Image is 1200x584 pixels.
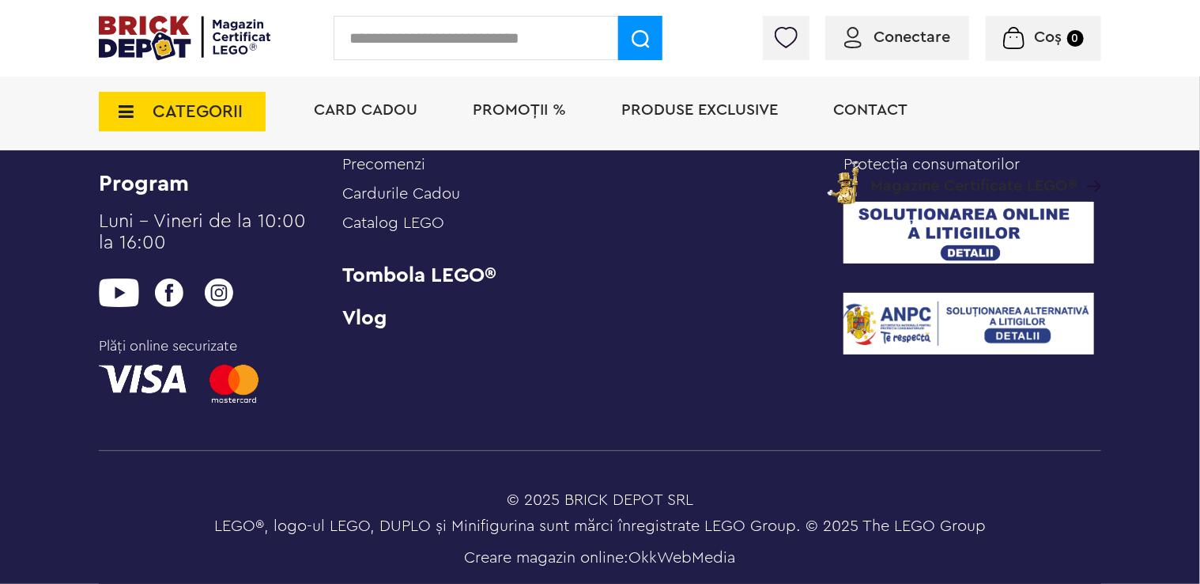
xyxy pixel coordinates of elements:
[843,202,1094,264] img: SOL
[314,102,417,118] a: Card Cadou
[342,265,593,286] a: Tombola LEGO®
[1077,157,1101,173] a: Magazine Certificate LEGO®
[629,550,736,566] a: OkkWebMedia
[149,279,189,307] img: facebook
[465,550,625,566] a: Creare magazin online
[833,102,908,118] a: Contact
[1035,29,1062,45] span: Coș
[1067,30,1084,47] small: 0
[844,29,950,45] a: Conectare
[153,103,243,120] span: CATEGORII
[874,29,950,45] span: Conectare
[342,310,593,326] a: Vlog
[99,336,311,357] span: Plăți online securizate
[473,102,566,118] a: PROMOȚII %
[843,293,1094,355] img: ANPC
[198,279,239,307] img: instagram
[99,488,1101,512] div: © 2025 BRICK DEPOT SRL
[870,157,1077,194] span: Magazine Certificate LEGO®
[99,365,187,393] img: visa
[209,365,258,403] img: mastercard
[99,211,323,263] a: Luni – Vineri de la 10:00 la 16:00
[342,215,444,231] a: Catalog LEGO
[621,102,778,118] a: Produse exclusive
[99,279,139,307] img: youtube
